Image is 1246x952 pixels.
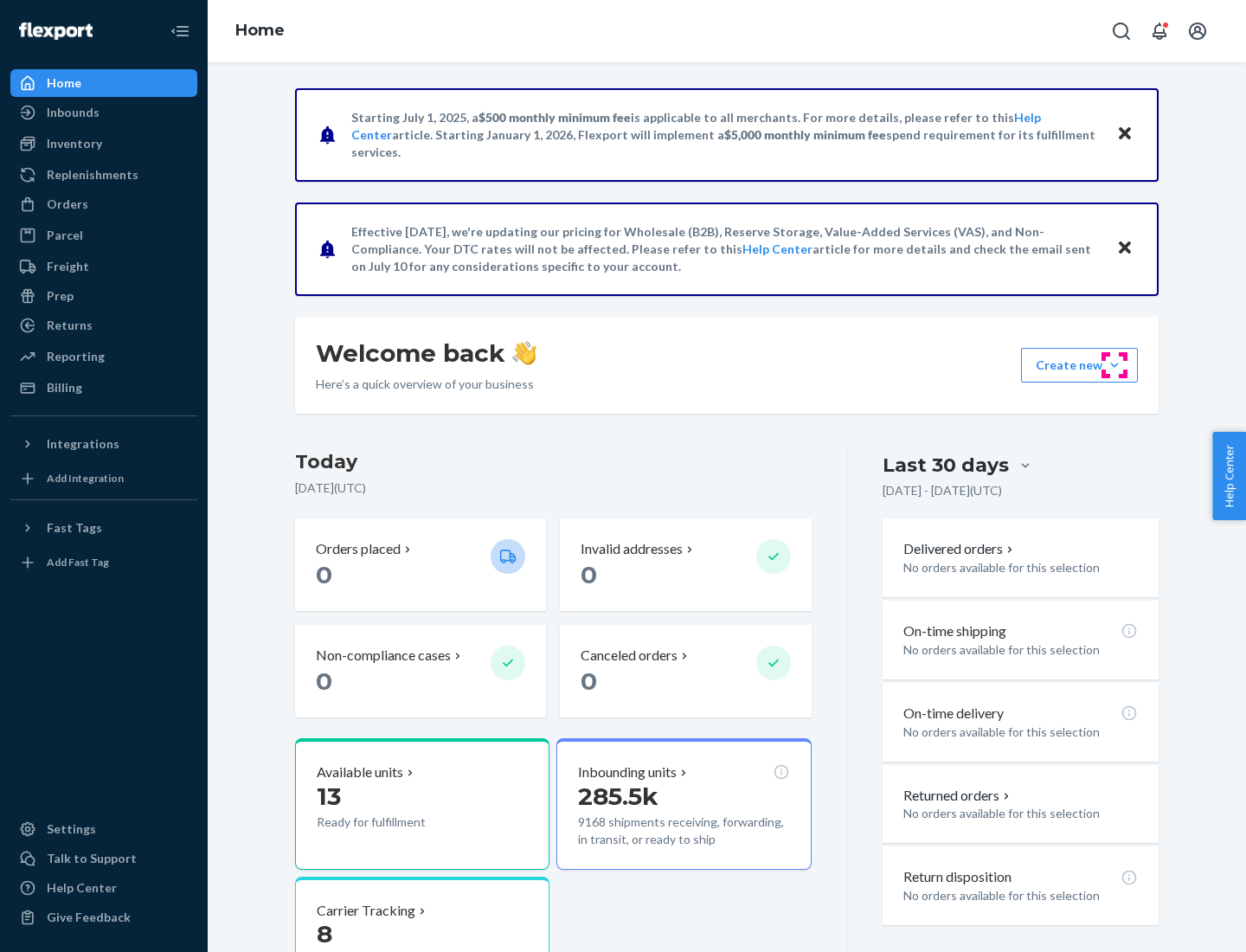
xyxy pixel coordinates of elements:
[478,110,631,125] span: $500 monthly minimum fee
[317,901,415,921] p: Carrier Tracking
[903,724,1138,741] p: No orders available for this selection
[316,376,536,393] p: Here’s a quick overview of your business
[10,465,197,492] a: Add Integration
[883,452,1009,479] div: Last 30 days
[19,23,93,40] img: Flexport logo
[47,909,131,926] div: Give Feedback
[903,641,1138,659] p: No orders available for this selection
[1212,432,1246,520] button: Help Center
[10,904,197,931] button: Give Feedback
[903,786,1013,806] button: Returned orders
[578,782,658,811] span: 285.5k
[295,479,812,497] p: [DATE] ( UTC )
[578,762,677,782] p: Inbounding units
[10,161,197,189] a: Replenishments
[10,374,197,402] a: Billing
[47,196,88,213] div: Orders
[316,646,451,666] p: Non-compliance cases
[10,312,197,339] a: Returns
[903,559,1138,576] p: No orders available for this selection
[10,874,197,902] a: Help Center
[163,14,197,48] button: Close Navigation
[295,448,812,476] h3: Today
[47,555,109,569] div: Add Fast Tag
[10,343,197,370] a: Reporting
[903,887,1138,904] p: No orders available for this selection
[10,815,197,843] a: Settings
[10,514,197,542] button: Fast Tags
[316,666,332,696] span: 0
[47,379,82,396] div: Billing
[47,258,89,275] div: Freight
[317,919,332,949] span: 8
[351,109,1100,161] p: Starting July 1, 2025, a is applicable to all merchants. For more details, please refer to this a...
[581,646,678,666] p: Canceled orders
[742,241,812,256] a: Help Center
[47,519,102,537] div: Fast Tags
[47,135,102,152] div: Inventory
[10,130,197,158] a: Inventory
[295,518,546,611] button: Orders placed 0
[883,482,1002,499] p: [DATE] - [DATE] ( UTC )
[556,738,811,870] button: Inbounding units285.5k9168 shipments receiving, forwarding, in transit, or ready to ship
[581,560,597,589] span: 0
[10,222,197,249] a: Parcel
[47,879,117,897] div: Help Center
[10,253,197,280] a: Freight
[10,190,197,218] a: Orders
[724,127,886,142] span: $5,000 monthly minimum fee
[1114,122,1136,147] button: Close
[235,21,285,40] a: Home
[316,338,536,369] h1: Welcome back
[316,560,332,589] span: 0
[1104,14,1139,48] button: Open Search Box
[10,549,197,576] a: Add Fast Tag
[316,539,401,559] p: Orders placed
[1021,348,1138,383] button: Create new
[903,805,1138,822] p: No orders available for this selection
[10,99,197,126] a: Inbounds
[295,625,546,717] button: Non-compliance cases 0
[47,471,124,486] div: Add Integration
[47,166,138,183] div: Replenishments
[295,738,549,870] button: Available units13Ready for fulfillment
[47,74,81,92] div: Home
[1180,14,1215,48] button: Open account menu
[47,850,137,867] div: Talk to Support
[903,539,1017,559] button: Delivered orders
[351,223,1100,275] p: Effective [DATE], we're updating our pricing for Wholesale (B2B), Reserve Storage, Value-Added Se...
[560,625,811,717] button: Canceled orders 0
[512,341,536,365] img: hand-wave emoji
[222,6,299,56] ol: breadcrumbs
[10,430,197,458] button: Integrations
[581,539,683,559] p: Invalid addresses
[47,104,100,121] div: Inbounds
[10,845,197,872] a: Talk to Support
[47,287,74,305] div: Prep
[47,317,93,334] div: Returns
[903,621,1006,641] p: On-time shipping
[10,69,197,97] a: Home
[903,867,1012,887] p: Return disposition
[578,814,789,848] p: 9168 shipments receiving, forwarding, in transit, or ready to ship
[317,814,477,831] p: Ready for fulfillment
[317,782,341,811] span: 13
[47,227,83,244] div: Parcel
[581,666,597,696] span: 0
[903,704,1004,724] p: On-time delivery
[10,282,197,310] a: Prep
[47,348,105,365] div: Reporting
[1142,14,1177,48] button: Open notifications
[1114,236,1136,261] button: Close
[47,435,119,453] div: Integrations
[560,518,811,611] button: Invalid addresses 0
[317,762,403,782] p: Available units
[47,820,96,838] div: Settings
